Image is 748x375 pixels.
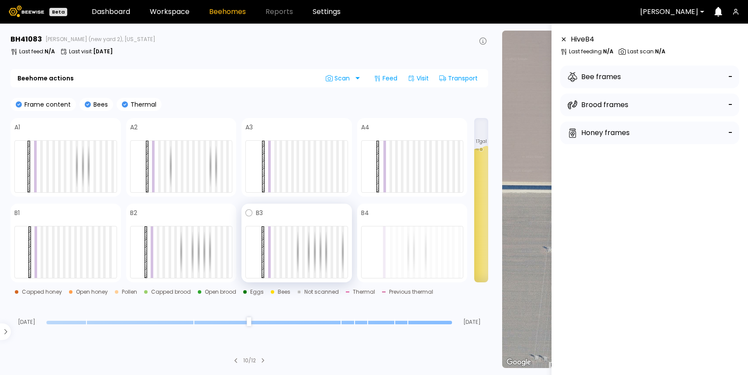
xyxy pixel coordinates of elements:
img: Beewise logo [9,6,44,17]
div: Transport [436,71,481,85]
b: [DATE] [93,48,113,55]
span: Reports [265,8,293,15]
h4: B1 [14,210,20,216]
div: - [728,71,732,83]
div: Not scanned [304,289,339,295]
p: Thermal [128,101,156,108]
p: Last visit : [69,49,113,54]
h4: A4 [361,124,369,130]
div: - [728,127,732,139]
a: Dashboard [92,8,130,15]
span: [DATE] [456,319,488,325]
div: Visit [404,71,432,85]
div: Hive B 4 [571,34,594,45]
div: Bee frames [567,72,621,82]
h4: B4 [361,210,369,216]
div: Thermal [353,289,375,295]
h3: BH 41083 [10,36,42,43]
h4: B3 [256,210,263,216]
div: - [728,99,732,111]
div: Pollen [122,289,137,295]
div: Brood frames [567,100,628,110]
div: 10 / 12 [243,357,256,365]
b: N/A [655,48,665,55]
a: Settings [313,8,341,15]
h4: A3 [245,124,253,130]
div: Beta [49,8,67,16]
button: Keyboard shortcuts [551,362,557,368]
p: Last feeding : [569,49,614,54]
div: Open honey [76,289,108,295]
div: Eggs [250,289,264,295]
b: Beehome actions [17,75,74,81]
p: Bees [91,101,108,108]
b: N/A [45,48,55,55]
img: Google [504,357,533,368]
a: Open this area in Google Maps (opens a new window) [504,357,533,368]
div: Bees [278,289,290,295]
h4: A2 [130,124,138,130]
p: Last feed : [19,49,55,54]
b: N/A [603,48,614,55]
p: Frame content [22,101,71,108]
span: Scan [326,75,353,82]
span: 17 gal [476,139,487,144]
h4: A1 [14,124,20,130]
p: Last scan : [627,49,665,54]
div: Feed [370,71,401,85]
a: Beehomes [209,8,246,15]
div: Capped honey [22,289,62,295]
div: Capped brood [151,289,191,295]
div: Open brood [205,289,236,295]
a: Workspace [150,8,190,15]
span: [DATE] [10,319,43,325]
div: Previous thermal [389,289,433,295]
div: Honey frames [567,128,630,138]
h4: B2 [130,210,137,216]
span: [PERSON_NAME] (new yard 2), [US_STATE] [45,37,155,42]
